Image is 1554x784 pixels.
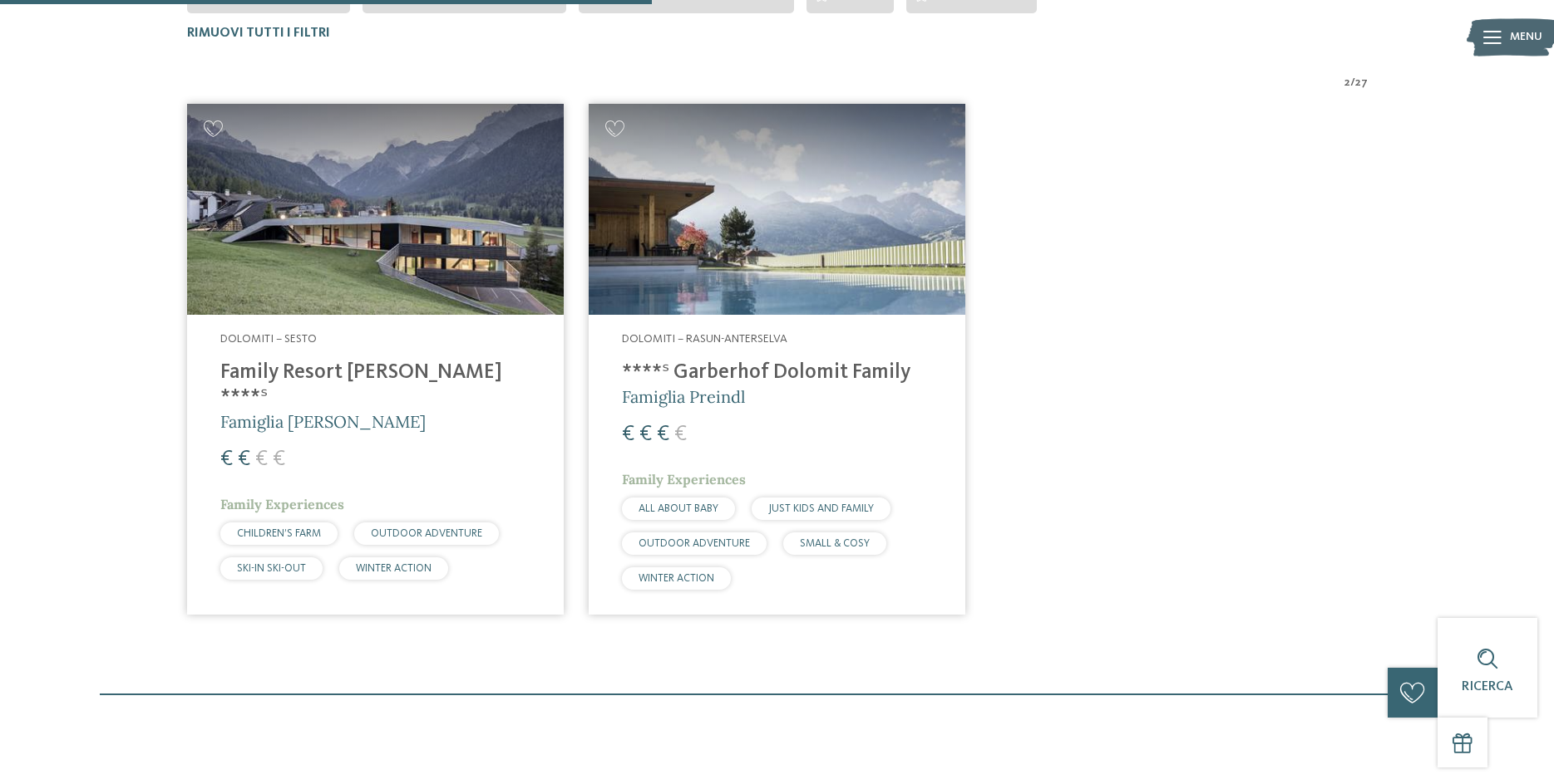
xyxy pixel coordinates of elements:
span: Rimuovi tutti i filtri [187,27,330,40]
span: € [273,448,285,470]
span: SMALL & COSY [800,538,870,549]
span: € [238,448,250,470]
span: Ricerca [1462,680,1513,693]
span: Famiglia Preindl [622,386,745,407]
span: WINTER ACTION [639,573,714,584]
img: Family Resort Rainer ****ˢ [187,104,564,316]
span: Famiglia [PERSON_NAME] [220,411,426,432]
span: 27 [1355,75,1368,91]
span: WINTER ACTION [356,563,432,574]
img: Cercate un hotel per famiglie? Qui troverete solo i migliori! [589,104,965,316]
span: € [255,448,268,470]
span: CHILDREN’S FARM [237,528,321,539]
span: ALL ABOUT BABY [639,503,718,514]
span: € [657,424,669,445]
span: Dolomiti – Rasun-Anterselva [622,333,787,345]
h4: ****ˢ Garberhof Dolomit Family [622,360,932,385]
span: € [639,424,652,445]
a: Cercate un hotel per famiglie? Qui troverete solo i migliori! Dolomiti – Sesto Family Resort [PER... [187,104,564,615]
span: Family Experiences [622,471,746,488]
span: € [220,448,233,470]
span: € [622,424,634,445]
span: / [1350,75,1355,91]
h4: Family Resort [PERSON_NAME] ****ˢ [220,360,530,410]
span: € [674,424,687,445]
span: OUTDOOR ADVENTURE [371,528,482,539]
span: SKI-IN SKI-OUT [237,563,306,574]
span: Dolomiti – Sesto [220,333,317,345]
span: Family Experiences [220,496,344,512]
span: JUST KIDS AND FAMILY [768,503,874,514]
span: 2 [1344,75,1350,91]
a: Cercate un hotel per famiglie? Qui troverete solo i migliori! Dolomiti – Rasun-Anterselva ****ˢ G... [589,104,965,615]
span: OUTDOOR ADVENTURE [639,538,750,549]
